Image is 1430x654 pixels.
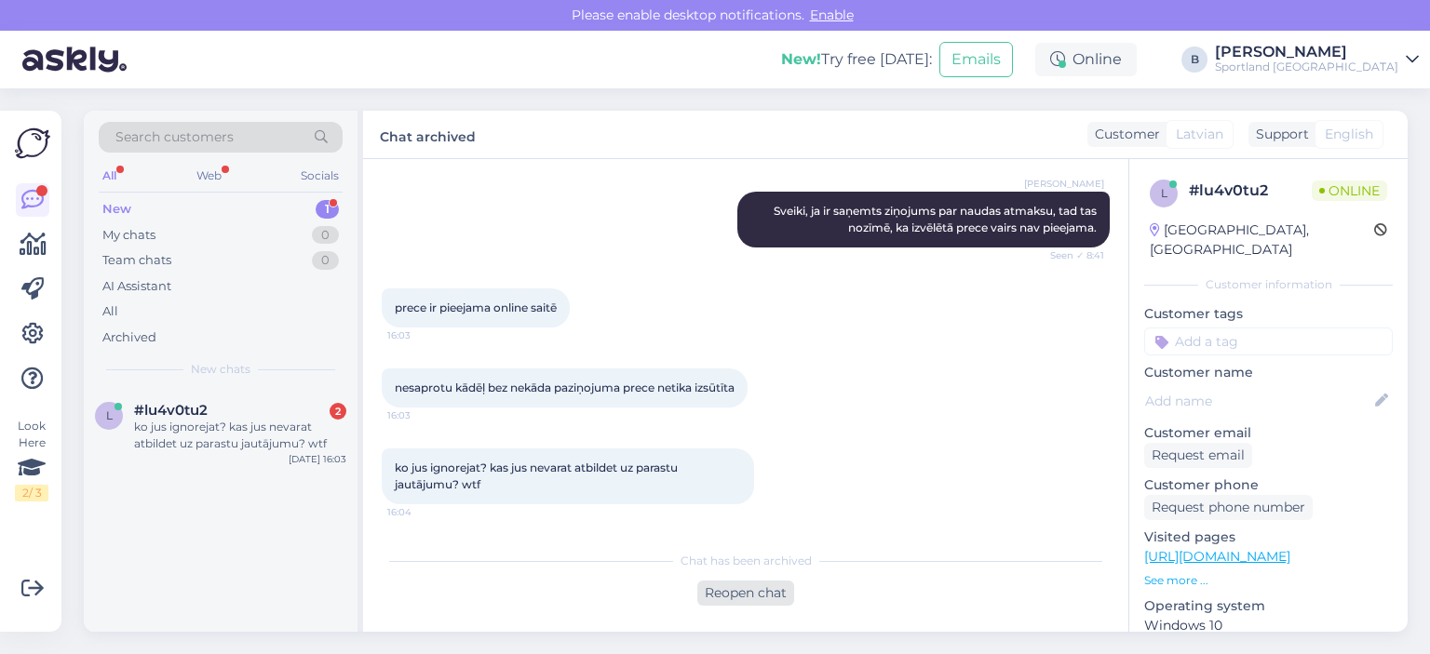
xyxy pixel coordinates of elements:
[395,380,735,394] span: nesaprotu kādēļ bez nekāda paziņojuma prece netika izsūtīta
[395,460,681,491] span: ko jus ignorejat? kas jus nevarat atbildet uz parastu jautājumu? wtf
[102,251,171,270] div: Team chats
[1144,596,1393,616] p: Operating system
[681,553,812,569] span: Chat has been archived
[1215,60,1398,74] div: Sportland [GEOGRAPHIC_DATA]
[134,419,346,452] div: ko jus ignorejat? kas jus nevarat atbildet uz parastu jautājumu? wtf
[1144,443,1252,468] div: Request email
[191,361,250,378] span: New chats
[1144,327,1393,355] input: Add a tag
[1181,47,1207,73] div: B
[1024,177,1104,191] span: [PERSON_NAME]
[781,48,932,71] div: Try free [DATE]:
[1144,276,1393,293] div: Customer information
[1189,180,1312,202] div: # lu4v0tu2
[1150,220,1374,260] div: [GEOGRAPHIC_DATA], [GEOGRAPHIC_DATA]
[15,126,50,161] img: Askly Logo
[1176,125,1223,144] span: Latvian
[102,328,156,347] div: Archived
[804,7,859,23] span: Enable
[1034,248,1104,262] span: Seen ✓ 8:41
[99,164,120,188] div: All
[312,226,339,245] div: 0
[15,418,48,501] div: Look Here
[1215,45,1419,74] a: [PERSON_NAME]Sportland [GEOGRAPHIC_DATA]
[1248,125,1309,144] div: Support
[102,277,171,296] div: AI Assistant
[330,403,346,420] div: 2
[387,505,457,519] span: 16:04
[387,328,457,342] span: 16:03
[1144,495,1313,520] div: Request phone number
[395,300,557,314] span: prece ir pieejama online saitē
[289,452,346,466] div: [DATE] 16:03
[1144,527,1393,547] p: Visited pages
[1087,125,1160,144] div: Customer
[1215,45,1398,60] div: [PERSON_NAME]
[1161,186,1167,200] span: l
[1144,363,1393,382] p: Customer name
[1325,125,1373,144] span: English
[1144,423,1393,443] p: Customer email
[1144,572,1393,589] p: See more ...
[316,200,339,219] div: 1
[387,408,457,422] span: 16:03
[106,408,113,422] span: l
[134,402,208,419] span: #lu4v0tu2
[1035,43,1137,76] div: Online
[1312,180,1387,201] span: Online
[102,226,155,245] div: My chats
[380,122,476,147] label: Chat archived
[102,200,131,219] div: New
[15,485,48,501] div: 2 / 3
[115,127,234,147] span: Search customers
[781,50,821,68] b: New!
[1145,391,1371,411] input: Add name
[1144,616,1393,635] p: Windows 10
[697,581,794,606] div: Reopen chat
[774,204,1099,234] span: Sveiki, ja ir saņemts ziņojums par naudas atmaksu, tad tas nozīmē, ka izvēlētā prece vairs nav pi...
[297,164,343,188] div: Socials
[102,302,118,321] div: All
[1144,475,1393,495] p: Customer phone
[193,164,225,188] div: Web
[1144,304,1393,324] p: Customer tags
[939,42,1013,77] button: Emails
[312,251,339,270] div: 0
[1144,548,1290,565] a: [URL][DOMAIN_NAME]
